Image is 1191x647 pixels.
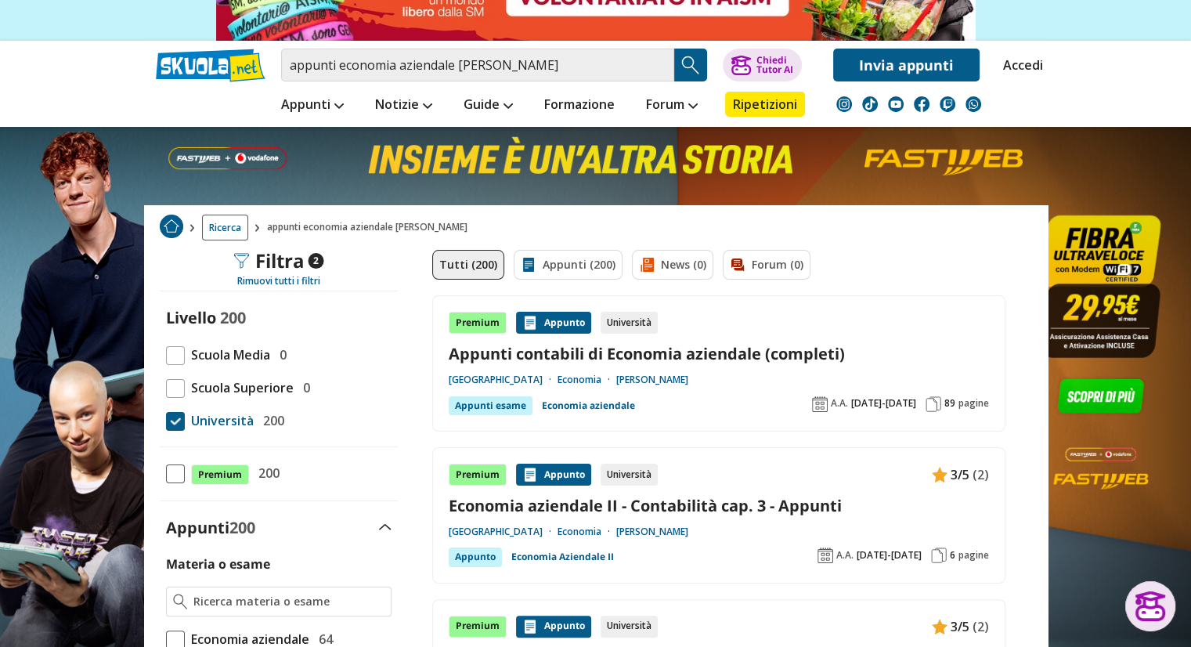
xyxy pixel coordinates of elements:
span: A.A. [831,397,848,410]
img: Cerca appunti, riassunti o versioni [679,53,702,77]
img: Appunti contenuto [522,315,538,331]
span: appunti economia aziendale [PERSON_NAME] [267,215,474,240]
span: [DATE]-[DATE] [851,397,916,410]
img: Home [160,215,183,238]
span: pagine [958,549,989,562]
span: 200 [220,307,246,328]
label: Materia o esame [166,555,270,573]
label: Appunti [166,517,255,538]
div: Appunto [516,464,591,486]
label: Livello [166,307,216,328]
img: tiktok [862,96,878,112]
span: A.A. [836,549,854,562]
img: Pagine [926,396,941,412]
span: 3/5 [951,464,969,485]
a: Appunti [277,92,348,120]
img: Filtra filtri mobile [233,253,249,269]
span: 200 [252,463,280,483]
a: Economia [558,374,616,386]
span: 0 [297,378,310,398]
img: Appunti filtro contenuto [521,257,536,273]
a: Invia appunti [833,49,980,81]
div: Università [601,312,658,334]
img: twitch [940,96,955,112]
a: [GEOGRAPHIC_DATA] [449,374,558,386]
img: Anno accademico [817,548,833,563]
a: Ricerca [202,215,248,240]
div: Appunto [516,312,591,334]
span: 2 [308,253,323,269]
span: [DATE]-[DATE] [857,549,922,562]
a: Home [160,215,183,240]
span: 3/5 [951,616,969,637]
a: Economia [558,526,616,538]
button: Search Button [674,49,707,81]
a: Appunti contabili di Economia aziendale (completi) [449,343,989,364]
div: Rimuovi tutti i filtri [160,275,398,287]
img: Pagine [931,548,947,563]
img: youtube [888,96,904,112]
span: 6 [950,549,955,562]
span: Scuola Media [185,345,270,365]
a: Economia Aziendale II [511,548,614,566]
div: Università [601,464,658,486]
a: Formazione [540,92,619,120]
div: Appunto [516,616,591,638]
span: Premium [191,464,249,485]
span: Scuola Superiore [185,378,294,398]
a: Ripetizioni [725,92,805,117]
span: (2) [973,464,989,485]
a: Accedi [1003,49,1036,81]
input: Ricerca materia o esame [193,594,384,609]
div: Premium [449,616,507,638]
button: ChiediTutor AI [723,49,802,81]
a: [PERSON_NAME] [616,374,688,386]
img: Appunti contenuto [932,467,947,483]
img: Apri e chiudi sezione [379,524,392,530]
a: [PERSON_NAME] [616,526,688,538]
a: Tutti (200) [432,250,504,280]
div: Chiedi Tutor AI [756,56,792,74]
img: Appunti contenuto [522,467,538,483]
img: Appunti contenuto [522,619,538,634]
span: 0 [273,345,287,365]
a: [GEOGRAPHIC_DATA] [449,526,558,538]
img: Appunti contenuto [932,619,947,634]
div: Appunto [449,548,502,566]
div: Premium [449,312,507,334]
a: Notizie [371,92,436,120]
div: Università [601,616,658,638]
img: facebook [914,96,929,112]
span: (2) [973,616,989,637]
img: Ricerca materia o esame [173,594,188,609]
a: Forum [642,92,702,120]
span: pagine [958,397,989,410]
a: Appunti (200) [514,250,623,280]
span: Università [185,410,254,431]
div: Premium [449,464,507,486]
a: Guide [460,92,517,120]
input: Cerca appunti, riassunti o versioni [281,49,674,81]
a: Economia aziendale II - Contabilità cap. 3 - Appunti [449,495,989,516]
span: 200 [257,410,284,431]
div: Appunti esame [449,396,532,415]
img: instagram [836,96,852,112]
a: Economia aziendale [542,396,635,415]
img: WhatsApp [965,96,981,112]
span: 200 [229,517,255,538]
div: Filtra [233,250,323,272]
img: Anno accademico [812,396,828,412]
span: 89 [944,397,955,410]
